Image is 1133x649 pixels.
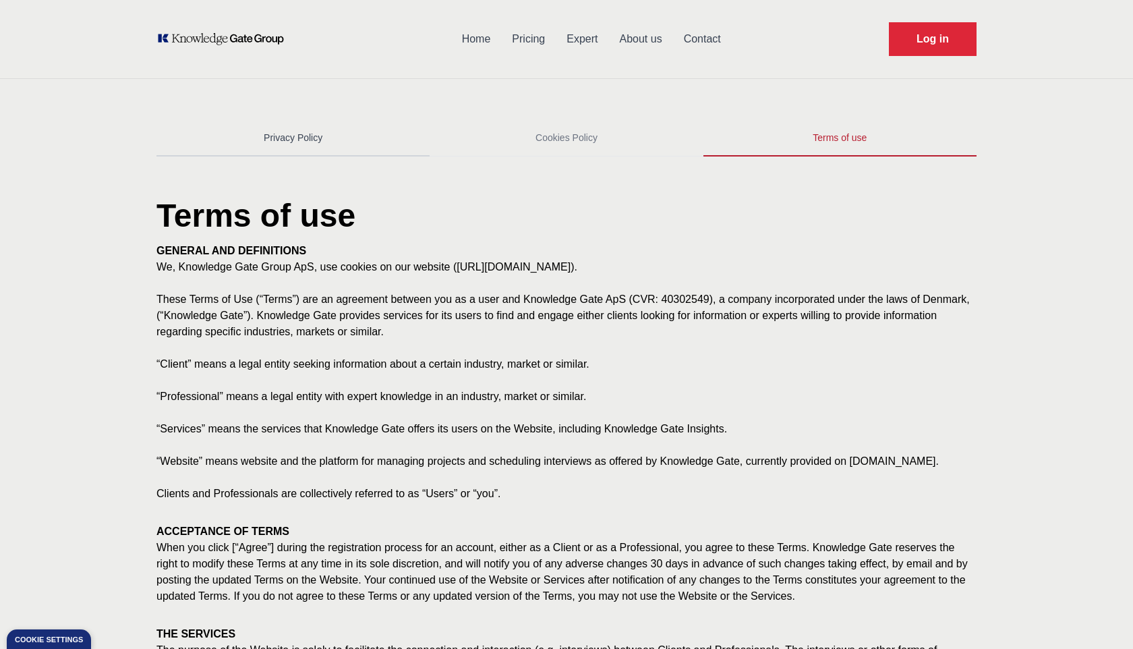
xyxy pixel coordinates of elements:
[703,120,977,157] a: Terms of use
[156,540,977,604] p: When you click [“Agree”] during the registration process for an account, either as a Client or as...
[156,389,977,405] p: “Professional” means a legal entity with expert knowledge in an industry, market or similar.
[430,120,703,157] a: Cookies Policy
[156,524,977,540] h2: ACCEPTANCE OF TERMS
[156,200,977,243] h1: Terms of use
[156,486,977,502] p: Clients and Professionals are collectively referred to as “Users” or “you”.
[156,421,977,437] p: “Services” means the services that Knowledge Gate offers its users on the Website, including Know...
[156,120,430,157] a: Privacy Policy
[156,120,977,157] div: Tabs
[673,22,732,57] a: Contact
[156,259,977,275] p: We, Knowledge Gate Group ApS, use cookies on our website ([URL][DOMAIN_NAME]).
[156,356,977,372] p: “Client” means a legal entity seeking information about a certain industry, market or similar.
[156,243,977,259] h2: GENERAL AND DEFINITIONS
[556,22,608,57] a: Expert
[609,22,673,57] a: About us
[1066,584,1133,649] iframe: Chat Widget
[501,22,556,57] a: Pricing
[15,636,83,644] div: Cookie settings
[889,22,977,56] a: Request Demo
[156,626,977,642] h2: THE SERVICES
[451,22,502,57] a: Home
[156,453,977,470] p: “Website” means website and the platform for managing projects and scheduling interviews as offer...
[156,32,293,46] a: KOL Knowledge Platform: Talk to Key External Experts (KEE)
[156,291,977,340] p: These Terms of Use (“Terms”) are an agreement between you as a user and Knowledge Gate ApS (CVR: ...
